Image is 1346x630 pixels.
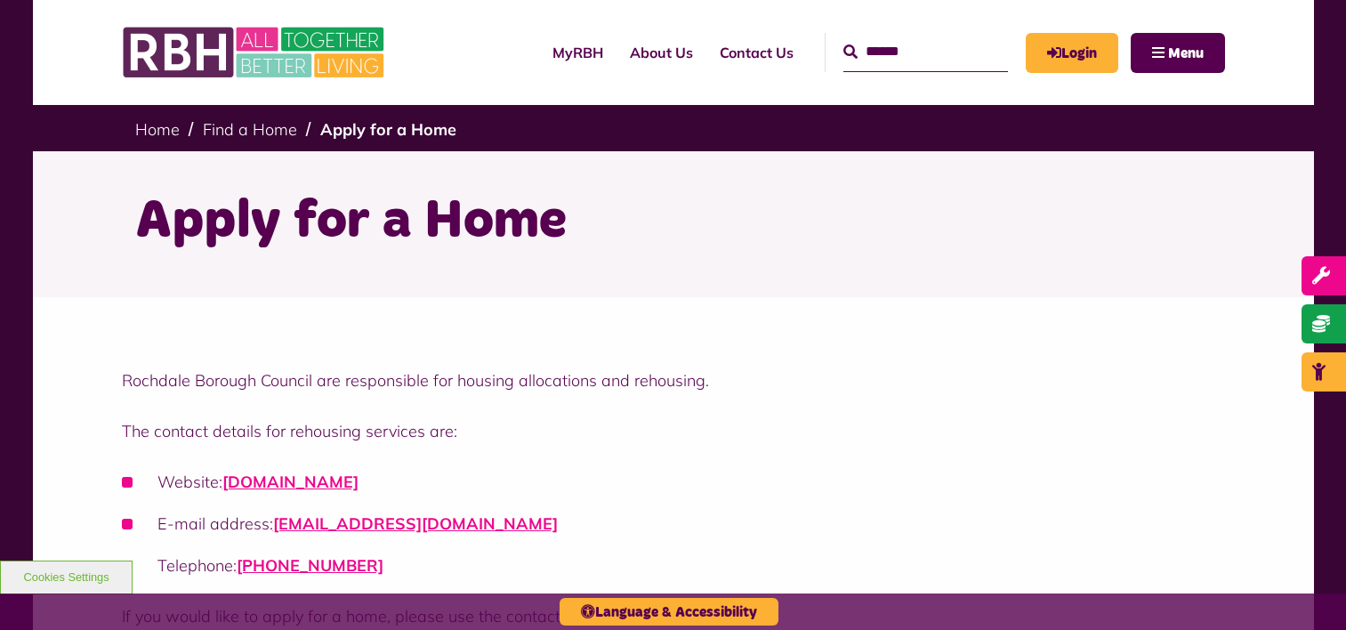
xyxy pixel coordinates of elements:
a: Contact Us [706,28,807,77]
span: Menu [1168,46,1204,61]
a: MyRBH [1026,33,1118,73]
a: About Us [617,28,706,77]
h1: Apply for a Home [135,187,1212,256]
a: [PHONE_NUMBER] [237,555,383,576]
li: E-mail address: [122,512,1225,536]
p: The contact details for rehousing services are: [122,419,1225,443]
button: Language & Accessibility [560,598,778,626]
a: Find a Home [203,119,297,140]
a: MyRBH [539,28,617,77]
a: [DOMAIN_NAME] [222,472,359,492]
li: Telephone: [122,553,1225,577]
p: Rochdale Borough Council are responsible for housing allocations and rehousing. [122,368,1225,392]
a: [EMAIL_ADDRESS][DOMAIN_NAME] [273,513,558,534]
button: Navigation [1131,33,1225,73]
li: Website: [122,470,1225,494]
a: Apply for a Home [320,119,456,140]
a: Home [135,119,180,140]
iframe: Netcall Web Assistant for live chat [1266,550,1346,630]
img: RBH [122,18,389,87]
